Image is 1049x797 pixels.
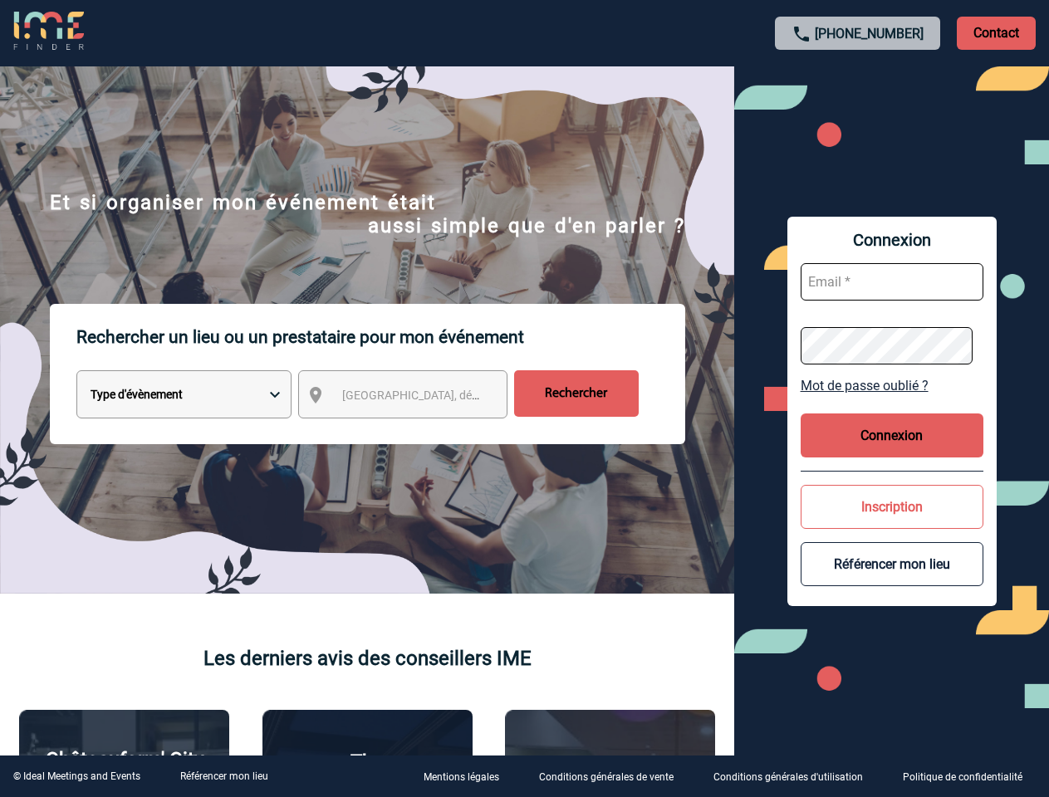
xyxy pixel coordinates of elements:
button: Connexion [801,413,983,457]
p: Conditions générales de vente [539,772,674,784]
input: Email * [801,263,983,301]
input: Rechercher [514,370,639,417]
p: Contact [957,17,1036,50]
a: Référencer mon lieu [180,770,268,782]
button: Inscription [801,485,983,529]
div: © Ideal Meetings and Events [13,770,140,782]
p: Châteauform' City [GEOGRAPHIC_DATA] [28,748,220,795]
a: Conditions générales d'utilisation [700,769,890,785]
a: [PHONE_NUMBER] [815,26,924,42]
span: [GEOGRAPHIC_DATA], département, région... [342,389,573,402]
p: Politique de confidentialité [903,772,1022,784]
p: Rechercher un lieu ou un prestataire pour mon événement [76,304,685,370]
a: Mot de passe oublié ? [801,378,983,394]
p: Mentions légales [424,772,499,784]
span: Connexion [801,230,983,250]
img: call-24-px.png [792,24,811,44]
a: Politique de confidentialité [890,769,1049,785]
p: Conditions générales d'utilisation [713,772,863,784]
a: Mentions légales [410,769,526,785]
p: The [GEOGRAPHIC_DATA] [272,751,463,797]
button: Référencer mon lieu [801,542,983,586]
p: Agence 2ISD [553,752,667,775]
a: Conditions générales de vente [526,769,700,785]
